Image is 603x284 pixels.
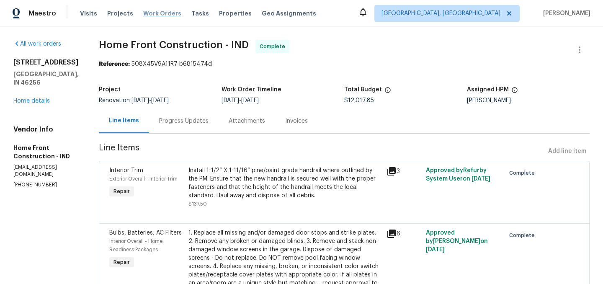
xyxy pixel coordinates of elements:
span: The hpm assigned to this work order. [511,87,518,98]
span: Maestro [28,9,56,18]
span: Bulbs, Batteries, AC Filters [109,230,182,236]
span: Approved by Refurby System User on [426,168,490,182]
p: [PHONE_NUMBER] [13,181,79,188]
h5: Home Front Construction - IND [13,144,79,160]
div: [PERSON_NAME] [467,98,590,103]
span: [DATE] [151,98,169,103]
span: Line Items [99,144,545,159]
a: All work orders [13,41,61,47]
div: Install 1-1/2” X 1-11/16” pine/paint grade handrail where outlined by the PM. Ensure that the new... [188,166,381,200]
a: Home details [13,98,50,104]
span: [DATE] [222,98,239,103]
span: Complete [509,231,538,240]
div: Progress Updates [159,117,209,125]
h5: Assigned HPM [467,87,509,93]
h5: [GEOGRAPHIC_DATA], IN 46256 [13,70,79,87]
span: $137.50 [188,201,207,207]
span: [DATE] [131,98,149,103]
span: Visits [80,9,97,18]
h4: Vendor Info [13,125,79,134]
span: Home Front Construction - IND [99,40,249,50]
div: Line Items [109,116,139,125]
span: Work Orders [143,9,181,18]
h5: Project [99,87,121,93]
span: Approved by [PERSON_NAME] on [426,230,488,253]
span: - [222,98,259,103]
span: Interior Overall - Home Readiness Packages [109,239,162,252]
h2: [STREET_ADDRESS] [13,58,79,67]
div: Invoices [285,117,308,125]
span: Complete [509,169,538,177]
span: Interior Trim [109,168,143,173]
div: 6 [387,229,421,239]
span: [DATE] [472,176,490,182]
span: Geo Assignments [262,9,316,18]
span: $12,017.85 [344,98,374,103]
b: Reference: [99,61,130,67]
span: Complete [260,42,289,51]
span: [PERSON_NAME] [540,9,590,18]
span: The total cost of line items that have been proposed by Opendoor. This sum includes line items th... [384,87,391,98]
div: 3 [387,166,421,176]
span: [DATE] [426,247,445,253]
span: [GEOGRAPHIC_DATA], [GEOGRAPHIC_DATA] [381,9,500,18]
span: Repair [110,187,133,196]
span: Exterior Overall - Interior Trim [109,176,178,181]
span: Repair [110,258,133,266]
span: Tasks [191,10,209,16]
span: Projects [107,9,133,18]
span: [DATE] [241,98,259,103]
div: 508X45V9A11R7-b6815474d [99,60,590,68]
h5: Total Budget [344,87,382,93]
p: [EMAIL_ADDRESS][DOMAIN_NAME] [13,164,79,178]
span: Renovation [99,98,169,103]
div: Attachments [229,117,265,125]
span: - [131,98,169,103]
h5: Work Order Timeline [222,87,281,93]
span: Properties [219,9,252,18]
